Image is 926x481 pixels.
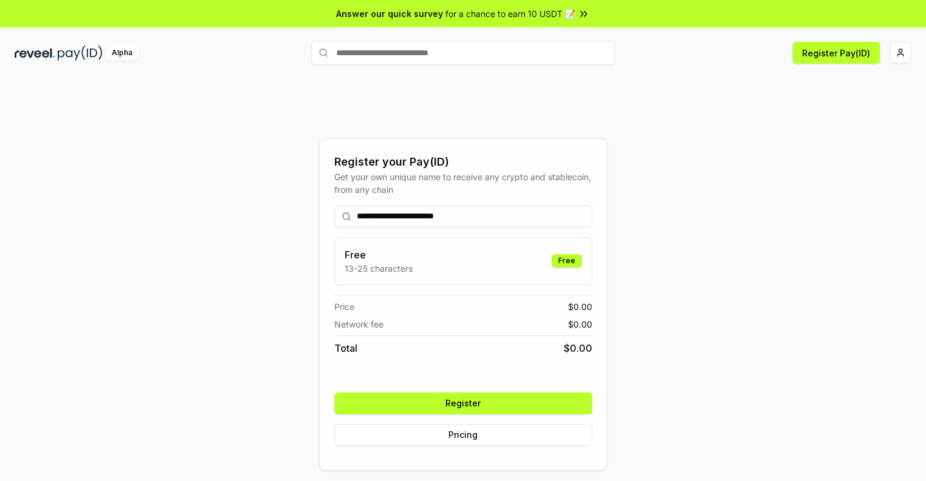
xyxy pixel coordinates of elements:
[552,254,582,267] div: Free
[445,7,575,20] span: for a chance to earn 10 USDT 📝
[58,45,103,61] img: pay_id
[345,262,413,275] p: 13-25 characters
[336,7,443,20] span: Answer our quick survey
[334,392,592,414] button: Register
[334,424,592,446] button: Pricing
[564,341,592,355] span: $ 0.00
[345,247,413,262] h3: Free
[105,45,139,61] div: Alpha
[568,300,592,313] span: $ 0.00
[334,153,592,170] div: Register your Pay(ID)
[568,318,592,331] span: $ 0.00
[334,300,354,313] span: Price
[334,318,384,331] span: Network fee
[793,42,880,64] button: Register Pay(ID)
[334,170,592,196] div: Get your own unique name to receive any crypto and stablecoin, from any chain
[334,341,357,355] span: Total
[15,45,55,61] img: reveel_dark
